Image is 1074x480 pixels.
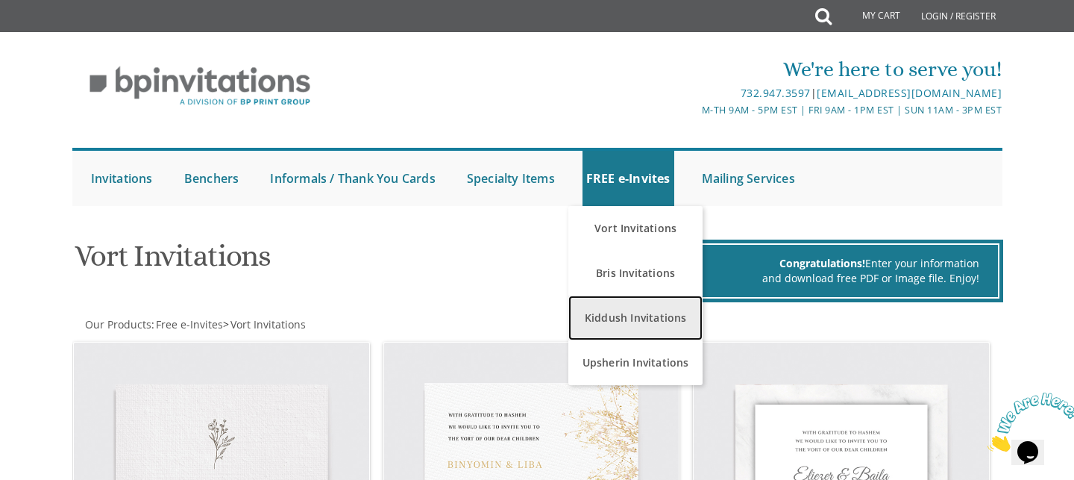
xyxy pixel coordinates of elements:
a: [EMAIL_ADDRESS][DOMAIN_NAME] [817,86,1002,100]
a: My Cart [830,1,911,31]
a: Vort Invitations [229,317,306,331]
a: Invitations [87,151,157,206]
img: BP Invitation Loft [72,55,328,117]
div: | [383,84,1002,102]
a: Free e-Invites [154,317,223,331]
a: Our Products [84,317,151,331]
div: and download free PDF or Image file. Enjoy! [712,271,979,286]
a: Informals / Thank You Cards [266,151,439,206]
a: 732.947.3597 [741,86,811,100]
div: M-Th 9am - 5pm EST | Fri 9am - 1pm EST | Sun 11am - 3pm EST [383,102,1002,118]
div: Enter your information [712,256,979,271]
a: Vort Invitations [568,206,703,251]
a: Mailing Services [698,151,799,206]
a: Benchers [180,151,243,206]
div: We're here to serve you! [383,54,1002,84]
span: Vort Invitations [230,317,306,331]
iframe: chat widget [982,387,1074,458]
span: Congratulations! [779,256,865,270]
span: Free e-Invites [156,317,223,331]
a: Bris Invitations [568,251,703,296]
img: Chat attention grabber [6,6,98,65]
h1: Vort Invitations [75,240,683,284]
a: Kiddush Invitations [568,296,703,340]
a: FREE e-Invites [582,151,674,206]
a: Upsherin Invitations [568,340,703,385]
div: : [72,317,538,332]
a: Specialty Items [463,151,559,206]
span: > [223,317,306,331]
